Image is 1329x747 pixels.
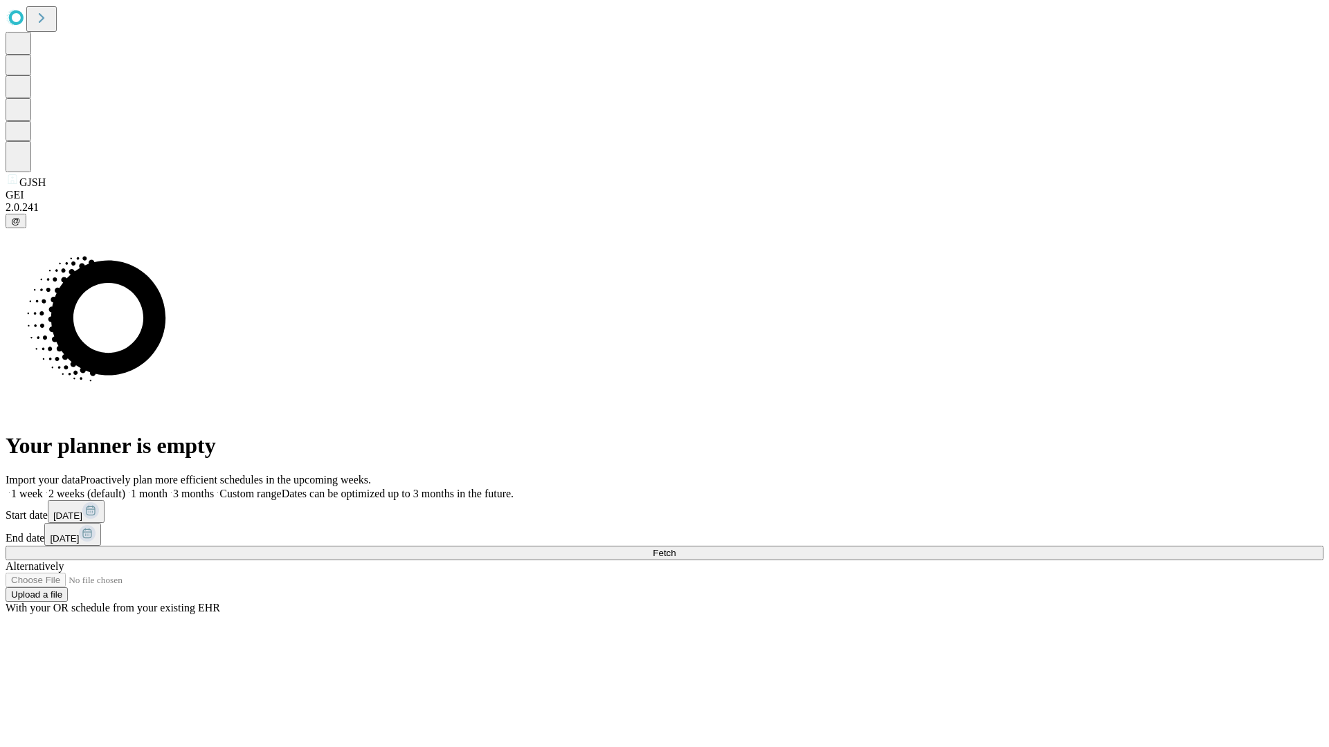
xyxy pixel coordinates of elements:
button: Fetch [6,546,1323,560]
span: Dates can be optimized up to 3 months in the future. [282,488,514,499]
span: Alternatively [6,560,64,572]
span: 1 month [131,488,168,499]
span: 3 months [173,488,214,499]
button: [DATE] [48,500,105,523]
div: End date [6,523,1323,546]
div: GEI [6,189,1323,201]
button: Upload a file [6,587,68,602]
div: Start date [6,500,1323,523]
span: Custom range [219,488,281,499]
span: GJSH [19,176,46,188]
span: Fetch [653,548,676,558]
span: Import your data [6,474,80,486]
h1: Your planner is empty [6,433,1323,459]
span: Proactively plan more efficient schedules in the upcoming weeks. [80,474,371,486]
span: 2 weeks (default) [48,488,125,499]
span: 1 week [11,488,43,499]
span: [DATE] [53,510,82,521]
button: @ [6,214,26,228]
span: @ [11,216,21,226]
span: [DATE] [50,533,79,544]
div: 2.0.241 [6,201,1323,214]
span: With your OR schedule from your existing EHR [6,602,220,614]
button: [DATE] [44,523,101,546]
